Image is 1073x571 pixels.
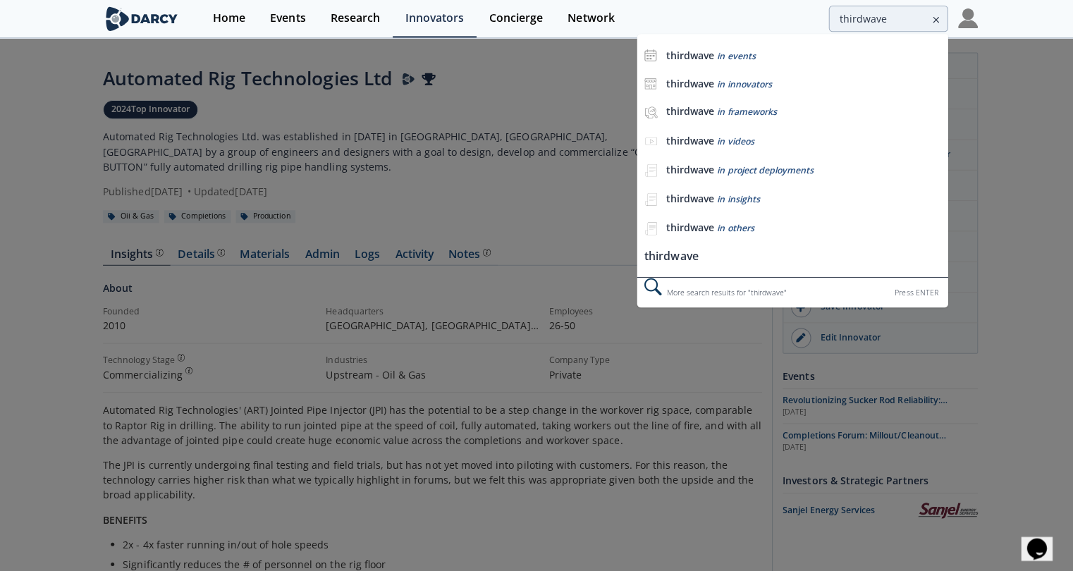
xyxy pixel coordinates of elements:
[211,13,243,24] div: Home
[268,13,303,24] div: Events
[823,6,941,32] input: Advanced Search
[661,76,709,90] b: thirdwave
[661,48,709,61] b: thirdwave
[712,105,771,117] span: in frameworks
[951,8,971,28] img: Profile
[661,219,709,233] b: thirdwave
[661,104,709,117] b: thirdwave
[639,77,652,90] img: icon
[712,49,750,61] span: in events
[888,283,931,298] div: Press ENTER
[712,163,808,175] span: in project deployments
[712,192,754,204] span: in insights
[639,49,652,61] img: icon
[102,6,179,31] img: logo-wide.svg
[632,275,941,305] div: More search results for " thirdwave "
[712,134,749,146] span: in videos
[328,13,377,24] div: Research
[1014,515,1059,557] iframe: chat widget
[712,78,766,90] span: in innovators
[485,13,539,24] div: Concierge
[632,242,941,268] li: thirdwave
[661,133,709,146] b: thirdwave
[563,13,610,24] div: Network
[712,221,749,233] span: in others
[661,161,709,175] b: thirdwave
[661,190,709,204] b: thirdwave
[402,13,460,24] div: Innovators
